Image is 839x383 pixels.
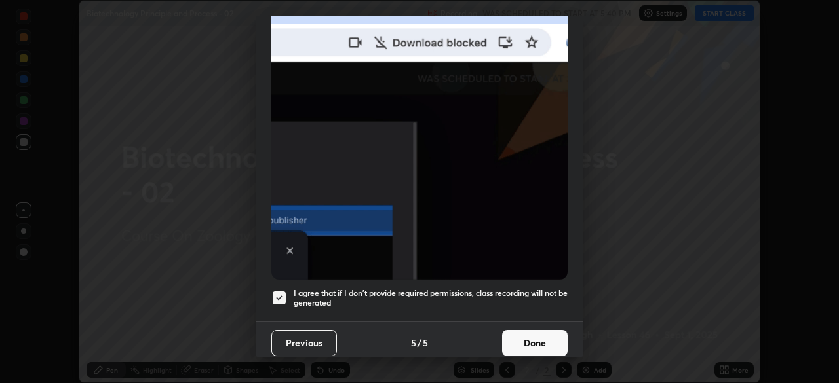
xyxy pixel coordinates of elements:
[423,336,428,350] h4: 5
[418,336,421,350] h4: /
[294,288,568,308] h5: I agree that if I don't provide required permissions, class recording will not be generated
[502,330,568,356] button: Done
[411,336,416,350] h4: 5
[271,330,337,356] button: Previous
